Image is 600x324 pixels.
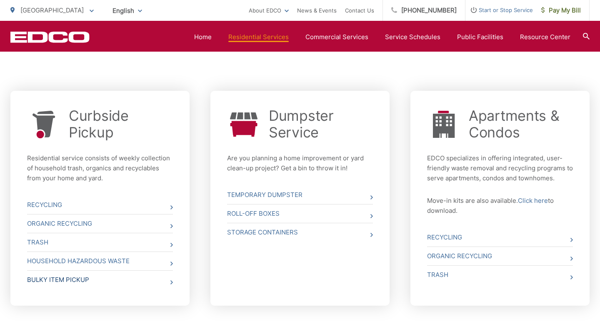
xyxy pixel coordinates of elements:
[427,228,573,247] a: Recycling
[10,31,90,43] a: EDCD logo. Return to the homepage.
[518,196,548,206] a: Click here
[297,5,337,15] a: News & Events
[345,5,374,15] a: Contact Us
[269,107,373,141] a: Dumpster Service
[427,247,573,265] a: Organic Recycling
[227,153,373,173] p: Are you planning a home improvement or yard clean-up project? Get a bin to throw it in!
[457,32,503,42] a: Public Facilities
[27,196,173,214] a: Recycling
[106,3,148,18] span: English
[385,32,440,42] a: Service Schedules
[194,32,212,42] a: Home
[305,32,368,42] a: Commercial Services
[427,196,573,216] p: Move-in kits are also available. to download.
[27,271,173,289] a: Bulky Item Pickup
[27,233,173,252] a: Trash
[227,186,373,204] a: Temporary Dumpster
[427,266,573,284] a: Trash
[228,32,289,42] a: Residential Services
[227,204,373,223] a: Roll-Off Boxes
[427,153,573,183] p: EDCO specializes in offering integrated, user-friendly waste removal and recycling programs to se...
[20,6,84,14] span: [GEOGRAPHIC_DATA]
[469,107,573,141] a: Apartments & Condos
[227,223,373,242] a: Storage Containers
[69,107,173,141] a: Curbside Pickup
[541,5,581,15] span: Pay My Bill
[27,214,173,233] a: Organic Recycling
[249,5,289,15] a: About EDCO
[520,32,570,42] a: Resource Center
[27,252,173,270] a: Household Hazardous Waste
[27,153,173,183] p: Residential service consists of weekly collection of household trash, organics and recyclables fr...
